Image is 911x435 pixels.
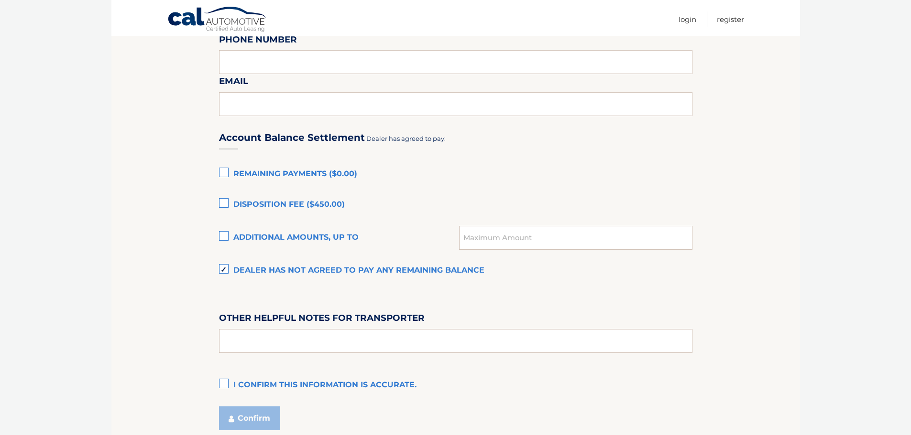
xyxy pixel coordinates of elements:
label: Dealer has not agreed to pay any remaining balance [219,261,692,280]
label: Phone Number [219,32,297,50]
h3: Account Balance Settlement [219,132,365,144]
label: Disposition Fee ($450.00) [219,195,692,214]
span: Dealer has agreed to pay: [366,135,446,142]
input: Maximum Amount [459,226,692,250]
a: Login [679,11,696,27]
a: Register [717,11,744,27]
label: I confirm this information is accurate. [219,376,692,395]
label: Remaining Payments ($0.00) [219,165,692,184]
label: Additional amounts, up to [219,228,460,247]
label: Other helpful notes for transporter [219,311,425,329]
a: Cal Automotive [167,6,268,34]
button: Confirm [219,406,280,430]
label: Email [219,74,248,92]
